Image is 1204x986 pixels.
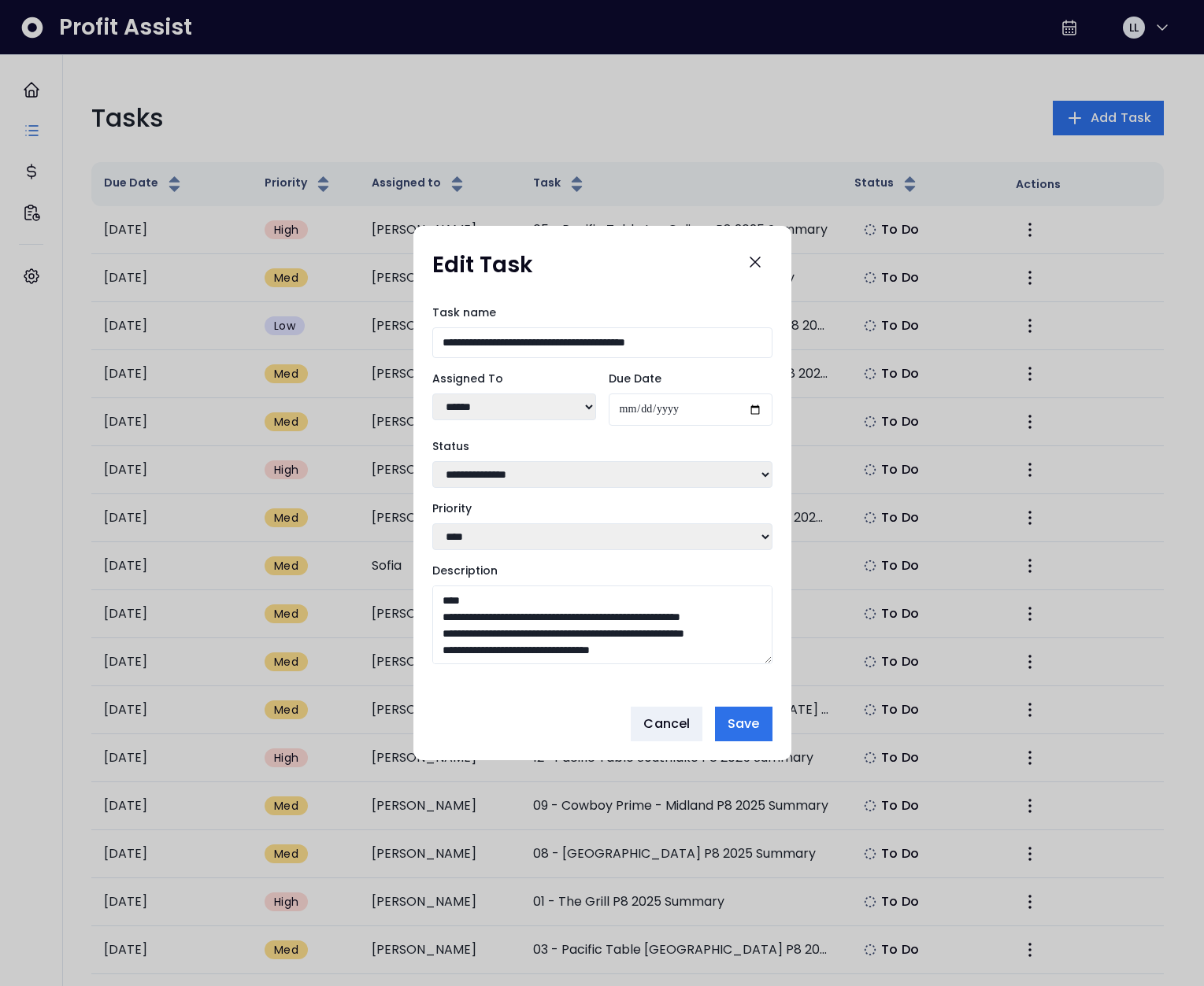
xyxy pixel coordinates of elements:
[738,245,772,279] button: Close
[631,707,702,741] button: Cancel
[432,438,772,455] label: Status
[643,715,690,733] span: Cancel
[432,251,533,279] h1: Edit Task
[432,500,772,517] label: Priority
[432,371,596,387] label: Assigned To
[432,305,772,321] label: Task name
[432,563,772,579] label: Description
[609,371,772,387] label: Due Date
[728,715,759,733] span: Save
[715,707,772,741] button: Save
